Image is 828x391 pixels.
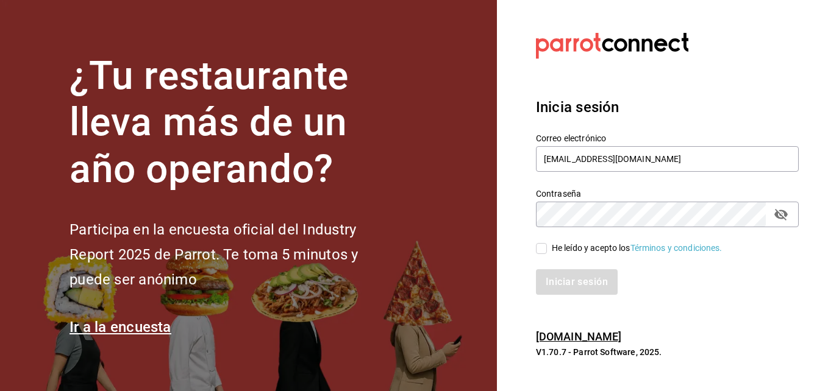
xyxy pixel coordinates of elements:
input: Ingresa tu correo electrónico [536,146,799,172]
h3: Inicia sesión [536,96,799,118]
a: [DOMAIN_NAME] [536,330,622,343]
div: He leído y acepto los [552,242,723,255]
h2: Participa en la encuesta oficial del Industry Report 2025 de Parrot. Te toma 5 minutos y puede se... [70,217,399,292]
button: passwordField [771,204,791,225]
p: V1.70.7 - Parrot Software, 2025. [536,346,799,358]
label: Contraseña [536,189,799,197]
a: Términos y condiciones. [630,243,723,253]
h1: ¿Tu restaurante lleva más de un año operando? [70,53,399,193]
a: Ir a la encuesta [70,319,171,336]
label: Correo electrónico [536,133,799,142]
